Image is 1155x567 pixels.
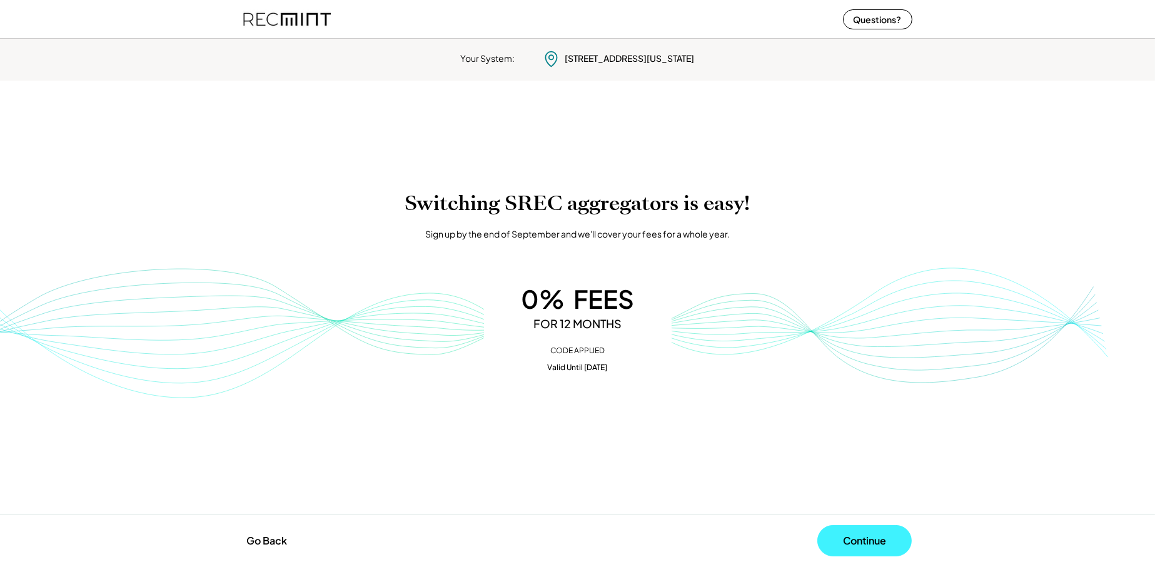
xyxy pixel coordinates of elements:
div: Sign up by the end of September and we'll cover your fees for a whole year. [425,228,730,241]
div: FOR 12 MONTHS [497,317,659,331]
h1: Switching SREC aggregators is easy! [13,191,1142,216]
div: Valid Until [DATE] [497,363,659,372]
button: Continue [817,525,912,556]
button: Go Back [243,527,291,554]
button: Questions? [843,9,912,29]
img: recmint-logotype%403x%20%281%29.jpeg [243,3,331,36]
div: [STREET_ADDRESS][US_STATE] [565,53,695,65]
div: 0% FEES [497,284,659,314]
div: CODE APPLIED [497,346,659,355]
div: Your System: [461,53,515,65]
